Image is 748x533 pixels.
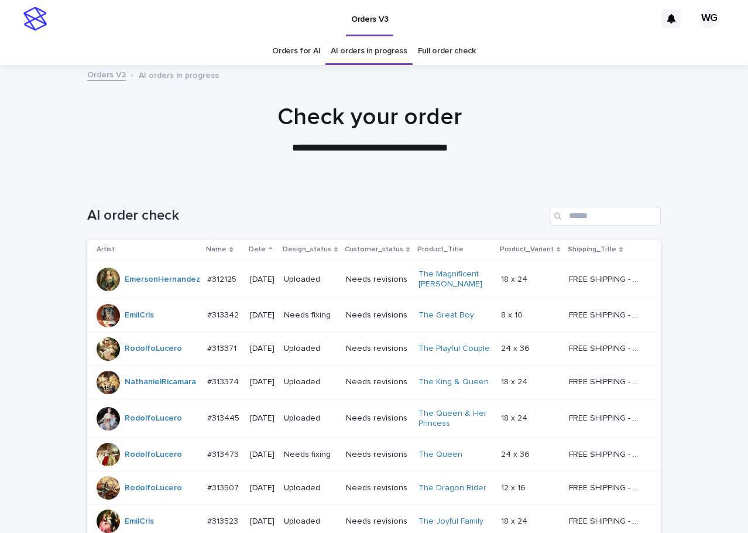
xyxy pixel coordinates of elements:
[23,7,47,30] img: stacker-logo-s-only.png
[125,450,182,460] a: RodolfoLucero
[125,310,154,320] a: EmilCris
[207,411,242,423] p: #313445
[250,414,275,423] p: [DATE]
[569,272,644,285] p: FREE SHIPPING - preview in 1-2 business days, after your approval delivery will take 5-10 b.d.
[418,310,474,320] a: The Great Boy
[345,243,403,256] p: Customer_status
[418,37,476,65] a: Full order check
[501,341,532,354] p: 24 x 36
[284,344,337,354] p: Uploaded
[125,483,182,493] a: RodolfoLucero
[501,514,530,527] p: 18 x 24
[87,299,661,332] tr: EmilCris #313342#313342 [DATE]Needs fixingNeeds revisionsThe Great Boy 8 x 108 x 10 FREE SHIPPING...
[87,399,661,438] tr: RodolfoLucero #313445#313445 [DATE]UploadedNeeds revisionsThe Queen & Her Princess 18 x 2418 x 24...
[284,450,337,460] p: Needs fixing
[125,344,182,354] a: RodolfoLucero
[250,344,275,354] p: [DATE]
[284,275,337,285] p: Uploaded
[125,377,196,387] a: NathanielRicamara
[569,375,644,387] p: FREE SHIPPING - preview in 1-2 business days, after your approval delivery will take 5-10 b.d.
[87,260,661,299] tr: EmersonHernandez #312125#312125 [DATE]UploadedNeeds revisionsThe Magnificent [PERSON_NAME] 18 x 2...
[87,332,661,365] tr: RodolfoLucero #313371#313371 [DATE]UploadedNeeds revisionsThe Playful Couple 24 x 3624 x 36 FREE ...
[97,243,115,256] p: Artist
[501,308,525,320] p: 8 x 10
[569,411,644,423] p: FREE SHIPPING - preview in 1-2 business days, after your approval delivery will take 5-10 b.d.
[284,377,337,387] p: Uploaded
[125,517,154,527] a: EmilCris
[418,377,489,387] a: The King & Queen
[207,447,241,460] p: #313473
[569,447,644,460] p: FREE SHIPPING - preview in 1-2 business days, after your approval delivery will take 5-10 b.d.
[272,37,320,65] a: Orders for AI
[207,514,241,527] p: #313523
[87,438,661,471] tr: RodolfoLucero #313473#313473 [DATE]Needs fixingNeeds revisionsThe Queen 24 x 3624 x 36 FREE SHIPP...
[207,341,239,354] p: #313371
[418,450,462,460] a: The Queen
[87,471,661,505] tr: RodolfoLucero #313507#313507 [DATE]UploadedNeeds revisionsThe Dragon Rider 12 x 1612 x 16 FREE SH...
[569,481,644,493] p: FREE SHIPPING - preview in 1-2 business days, after your approval delivery will take 5-10 b.d.
[569,308,644,320] p: FREE SHIPPING - preview in 1-2 business days, after your approval delivery will take 5-10 b.d.
[87,365,661,399] tr: NathanielRicamara #313374#313374 [DATE]UploadedNeeds revisionsThe King & Queen 18 x 2418 x 24 FRE...
[569,514,644,527] p: FREE SHIPPING - preview in 1-2 business days, after your approval delivery will take 5-10 b.d.
[125,414,182,423] a: RodolfoLucero
[346,344,409,354] p: Needs revisions
[284,517,337,527] p: Uploaded
[250,275,275,285] p: [DATE]
[284,414,337,423] p: Uploaded
[250,310,275,320] p: [DATE]
[83,103,657,131] h1: Check your order
[250,450,275,460] p: [DATE]
[346,450,409,460] p: Needs revisions
[346,310,409,320] p: Needs revisions
[568,243,616,256] p: Shipping_Title
[249,243,266,256] p: Date
[418,517,483,527] a: The Joyful Family
[501,375,530,387] p: 18 x 24
[207,272,239,285] p: #312125
[418,409,492,429] a: The Queen & Her Princess
[207,308,241,320] p: #313342
[346,517,409,527] p: Needs revisions
[418,483,486,493] a: The Dragon Rider
[87,207,545,224] h1: AI order check
[417,243,464,256] p: Product_Title
[284,483,337,493] p: Uploaded
[418,269,492,289] a: The Magnificent [PERSON_NAME]
[331,37,407,65] a: AI orders in progress
[346,414,409,423] p: Needs revisions
[501,272,530,285] p: 18 x 24
[700,9,719,28] div: WG
[87,67,126,81] a: Orders V3
[501,411,530,423] p: 18 x 24
[418,344,490,354] a: The Playful Couple
[569,341,644,354] p: FREE SHIPPING - preview in 1-2 business days, after your approval delivery will take 5-10 b.d.
[250,483,275,493] p: [DATE]
[207,481,241,493] p: #313507
[346,483,409,493] p: Needs revisions
[250,517,275,527] p: [DATE]
[346,377,409,387] p: Needs revisions
[500,243,554,256] p: Product_Variant
[250,377,275,387] p: [DATE]
[283,243,331,256] p: Design_status
[139,68,219,81] p: AI orders in progress
[501,481,528,493] p: 12 x 16
[125,275,200,285] a: EmersonHernandez
[501,447,532,460] p: 24 x 36
[346,275,409,285] p: Needs revisions
[206,243,227,256] p: Name
[550,207,661,225] input: Search
[284,310,337,320] p: Needs fixing
[207,375,241,387] p: #313374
